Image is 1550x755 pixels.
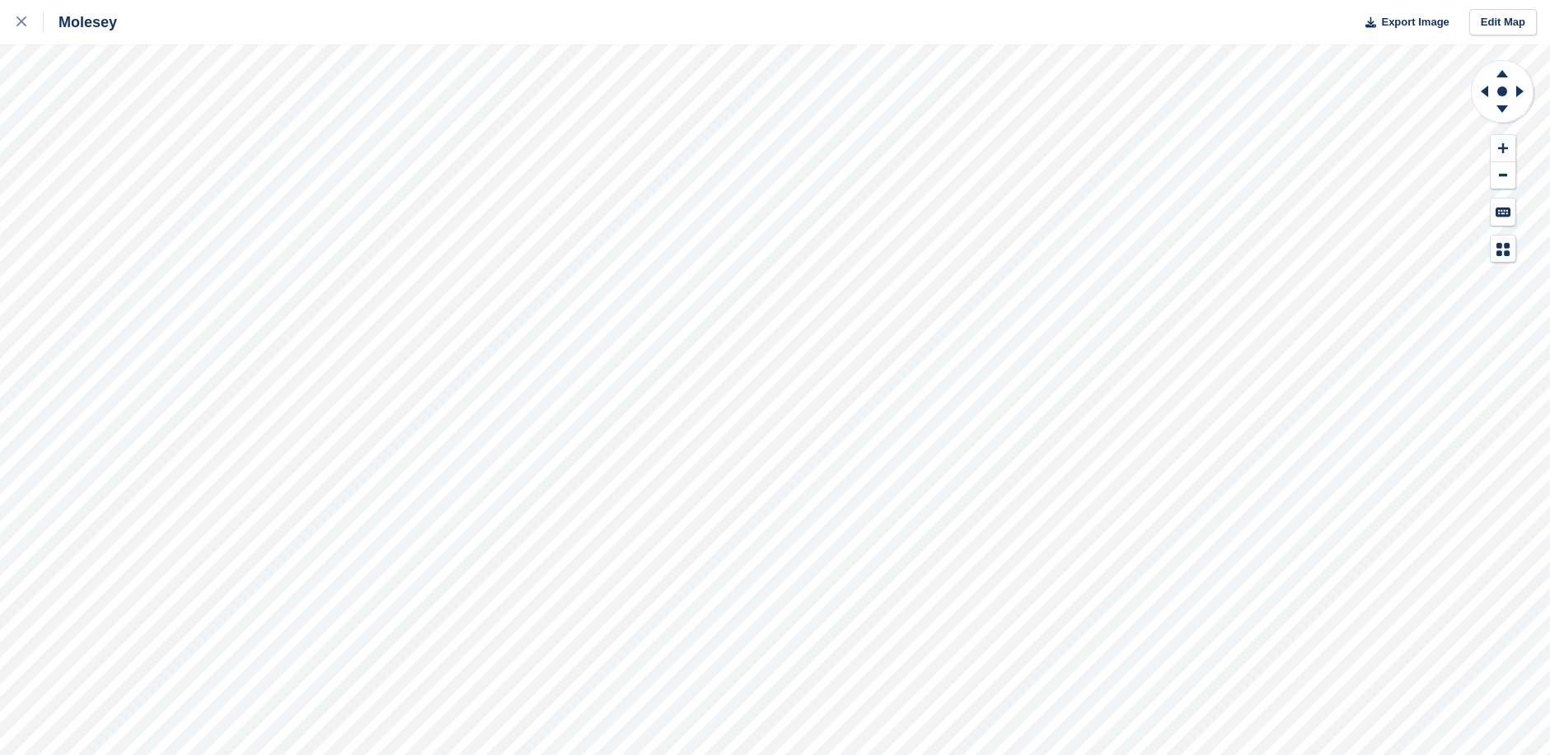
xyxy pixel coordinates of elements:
button: Keyboard Shortcuts [1491,198,1515,226]
button: Export Image [1356,9,1449,36]
button: Zoom In [1491,135,1515,162]
a: Edit Map [1469,9,1537,36]
span: Export Image [1381,14,1449,30]
button: Zoom Out [1491,162,1515,189]
div: Molesey [44,12,117,32]
button: Map Legend [1491,235,1515,263]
